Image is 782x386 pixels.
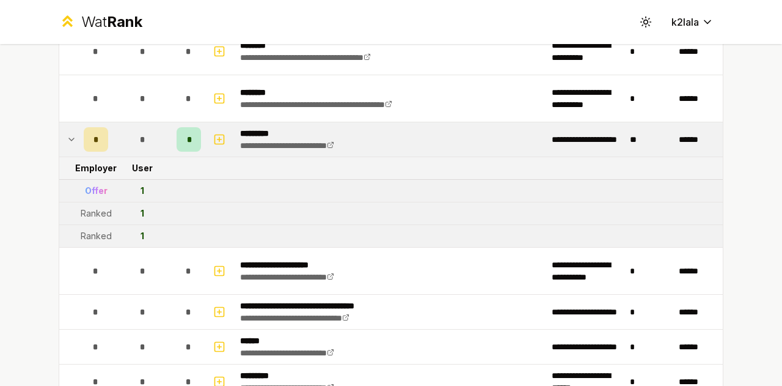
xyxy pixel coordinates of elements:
[671,15,699,29] span: k2lala
[81,12,142,32] div: Wat
[141,230,144,242] div: 1
[662,11,723,33] button: k2lala
[79,157,113,179] td: Employer
[85,185,108,197] div: Offer
[113,157,172,179] td: User
[141,207,144,220] div: 1
[141,185,144,197] div: 1
[81,207,112,220] div: Ranked
[107,13,142,31] span: Rank
[59,12,142,32] a: WatRank
[81,230,112,242] div: Ranked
